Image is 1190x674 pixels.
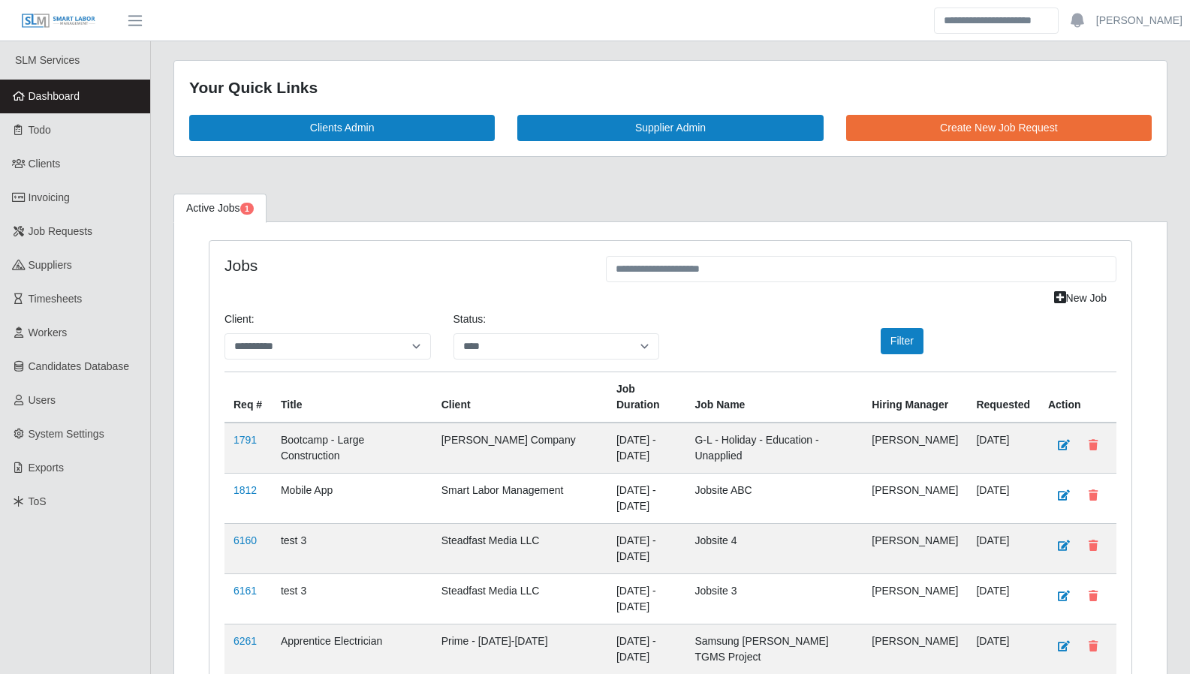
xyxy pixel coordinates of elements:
[967,573,1039,624] td: [DATE]
[685,372,863,423] th: Job Name
[1039,372,1116,423] th: Action
[1044,285,1116,311] a: New Job
[1096,13,1182,29] a: [PERSON_NAME]
[233,534,257,546] a: 6160
[29,124,51,136] span: Todo
[240,203,254,215] span: Pending Jobs
[685,473,863,523] td: Jobsite ABC
[607,423,685,474] td: [DATE] - [DATE]
[29,360,130,372] span: Candidates Database
[607,372,685,423] th: Job Duration
[967,624,1039,674] td: [DATE]
[233,635,257,647] a: 6261
[233,585,257,597] a: 6161
[846,115,1152,141] a: Create New Job Request
[233,434,257,446] a: 1791
[432,423,607,474] td: [PERSON_NAME] Company
[233,484,257,496] a: 1812
[432,473,607,523] td: Smart Labor Management
[517,115,823,141] a: Supplier Admin
[173,194,267,223] a: Active Jobs
[189,115,495,141] a: Clients Admin
[432,573,607,624] td: Steadfast Media LLC
[224,372,272,423] th: Req #
[224,256,583,275] h4: Jobs
[685,624,863,674] td: Samsung [PERSON_NAME] TGMS Project
[607,473,685,523] td: [DATE] - [DATE]
[453,311,487,327] label: Status:
[29,90,80,102] span: Dashboard
[432,523,607,573] td: Steadfast Media LLC
[863,624,967,674] td: [PERSON_NAME]
[967,423,1039,474] td: [DATE]
[685,573,863,624] td: Jobsite 3
[29,191,70,203] span: Invoicing
[432,624,607,674] td: Prime - [DATE]-[DATE]
[967,473,1039,523] td: [DATE]
[15,54,80,66] span: SLM Services
[21,13,96,29] img: SLM Logo
[863,423,967,474] td: [PERSON_NAME]
[29,259,72,271] span: Suppliers
[272,523,432,573] td: test 3
[272,624,432,674] td: Apprentice Electrician
[607,523,685,573] td: [DATE] - [DATE]
[29,495,47,507] span: ToS
[29,428,104,440] span: System Settings
[29,158,61,170] span: Clients
[881,328,923,354] button: Filter
[272,573,432,624] td: test 3
[224,311,255,327] label: Client:
[685,523,863,573] td: Jobsite 4
[189,76,1152,100] div: Your Quick Links
[272,423,432,474] td: Bootcamp - Large Construction
[432,372,607,423] th: Client
[685,423,863,474] td: G-L - Holiday - Education - Unapplied
[863,523,967,573] td: [PERSON_NAME]
[29,225,93,237] span: Job Requests
[29,462,64,474] span: Exports
[863,372,967,423] th: Hiring Manager
[29,394,56,406] span: Users
[29,293,83,305] span: Timesheets
[607,624,685,674] td: [DATE] - [DATE]
[272,372,432,423] th: Title
[272,473,432,523] td: Mobile App
[29,326,68,339] span: Workers
[863,473,967,523] td: [PERSON_NAME]
[934,8,1059,34] input: Search
[863,573,967,624] td: [PERSON_NAME]
[967,372,1039,423] th: Requested
[607,573,685,624] td: [DATE] - [DATE]
[967,523,1039,573] td: [DATE]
